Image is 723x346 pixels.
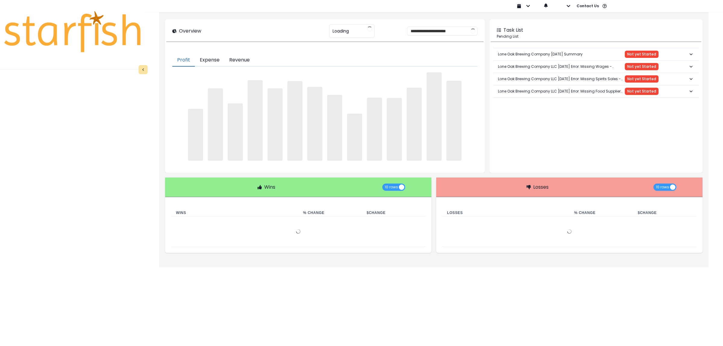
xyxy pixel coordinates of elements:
[569,209,633,217] th: % Change
[498,59,625,74] p: Lone Oak Brewing Company LLC [DATE] Error: Missing Wages - Distillery Expense
[498,47,583,62] p: Lone Oak Brewing Company [DATE] Summary
[493,85,699,97] button: Lone Oak Brewing Company LLC [DATE] Error: Missing Food Supplier ExpenseNot yet Started
[307,87,322,160] span: ‌
[497,34,695,39] p: Pending List
[427,72,442,161] span: ‌
[493,48,699,60] button: Lone Oak Brewing Company [DATE] SummaryNot yet Started
[298,209,362,217] th: % Change
[179,27,201,35] p: Overview
[248,80,263,161] span: ‌
[188,109,203,161] span: ‌
[627,77,656,81] span: Not yet Started
[287,81,302,161] span: ‌
[347,114,362,161] span: ‌
[208,88,223,161] span: ‌
[172,54,195,67] button: Profit
[224,54,255,67] button: Revenue
[333,25,349,37] span: Loading
[195,54,224,67] button: Expense
[385,184,398,191] span: 10 rows
[498,84,625,99] p: Lone Oak Brewing Company LLC [DATE] Error: Missing Food Supplier Expense
[656,184,669,191] span: 10 rows
[407,88,422,161] span: ‌
[442,209,569,217] th: Losses
[633,209,696,217] th: $ Change
[498,71,625,86] p: Lone Oak Brewing Company LLC [DATE] Error: Missing Spirits Sales - Packaged Revenue
[367,98,382,161] span: ‌
[228,103,243,161] span: ‌
[627,64,656,69] span: Not yet Started
[362,209,425,217] th: $ Change
[493,61,699,73] button: Lone Oak Brewing Company LLC [DATE] Error: Missing Wages - Distillery ExpenseNot yet Started
[171,209,298,217] th: Wins
[493,73,699,85] button: Lone Oak Brewing Company LLC [DATE] Error: Missing Spirits Sales - Packaged RevenueNot yet Started
[533,184,549,191] p: Losses
[268,88,283,161] span: ‌
[387,98,402,161] span: ‌
[446,81,462,160] span: ‌
[627,52,656,56] span: Not yet Started
[327,95,342,161] span: ‌
[627,89,656,93] span: Not yet Started
[503,27,523,34] p: Task List
[264,184,275,191] p: Wins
